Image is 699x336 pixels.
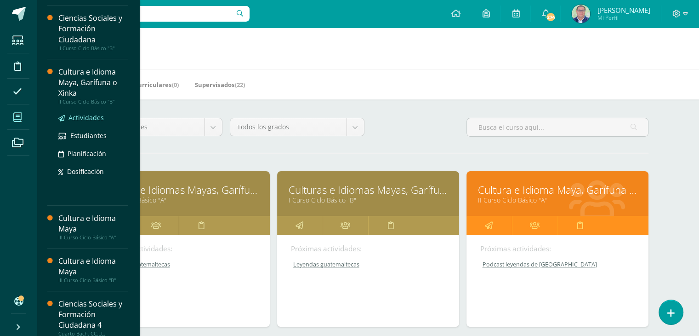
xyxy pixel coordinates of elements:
[107,77,179,92] a: Mis Extracurriculares(0)
[467,118,648,136] input: Busca el curso aquí...
[478,183,637,197] a: Cultura e Idioma Maya, Garífuna o Xinka
[237,118,340,136] span: Todos los grados
[68,113,104,122] span: Actividades
[102,261,257,268] a: Leyendas guatemaltecas
[58,112,128,123] a: Actividades
[58,213,128,234] div: Cultura e Idioma Maya
[58,256,128,284] a: Cultura e Idioma MayaIII Curso Ciclo Básico "B"
[43,6,250,22] input: Busca un usuario...
[58,299,128,330] div: Ciencias Sociales y Formación Ciudadana 4
[572,5,590,23] img: eac5640a810b8dcfe6ce893a14069202.png
[58,234,128,241] div: III Curso Ciclo Básico "A"
[67,167,104,176] span: Dosificación
[58,148,128,159] a: Planificación
[58,213,128,241] a: Cultura e Idioma MayaIII Curso Ciclo Básico "A"
[478,196,637,204] a: II Curso Ciclo Básico "A"
[597,6,650,15] span: [PERSON_NAME]
[70,131,107,140] span: Estudiantes
[68,149,106,158] span: Planificación
[58,67,128,98] div: Cultura e Idioma Maya, Garífuna o Xinka
[58,166,128,177] a: Dosificación
[58,13,128,45] div: Ciencias Sociales y Formación Ciudadana
[88,118,222,136] a: Todos los niveles
[291,261,446,268] a: Leyendas guatemaltecas
[480,244,635,254] div: Próximas actividades:
[235,81,245,89] span: (22)
[58,67,128,105] a: Cultura e Idioma Maya, Garífuna o XinkaII Curso Ciclo Básico "B"
[172,81,179,89] span: (0)
[230,118,364,136] a: Todos los grados
[58,256,128,277] div: Cultura e Idioma Maya
[58,277,128,284] div: III Curso Ciclo Básico "B"
[58,45,128,52] div: II Curso Ciclo Básico "B"
[546,12,556,22] span: 274
[58,98,128,105] div: II Curso Ciclo Básico "B"
[95,118,198,136] span: Todos los niveles
[480,261,636,268] a: Podcast leyendas de [GEOGRAPHIC_DATA]
[597,14,650,22] span: Mi Perfil
[291,244,445,254] div: Próximas actividades:
[99,196,258,204] a: I Curso Ciclo Básico "A"
[102,244,256,254] div: Próximas actividades:
[195,77,245,92] a: Supervisados(22)
[99,183,258,197] a: Culturas e Idiomas Mayas, Garífuna o Xinka
[289,183,448,197] a: Culturas e Idiomas Mayas, Garífuna o Xinka
[289,196,448,204] a: I Curso Ciclo Básico "B"
[58,13,128,51] a: Ciencias Sociales y Formación CiudadanaII Curso Ciclo Básico "B"
[58,130,128,141] a: Estudiantes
